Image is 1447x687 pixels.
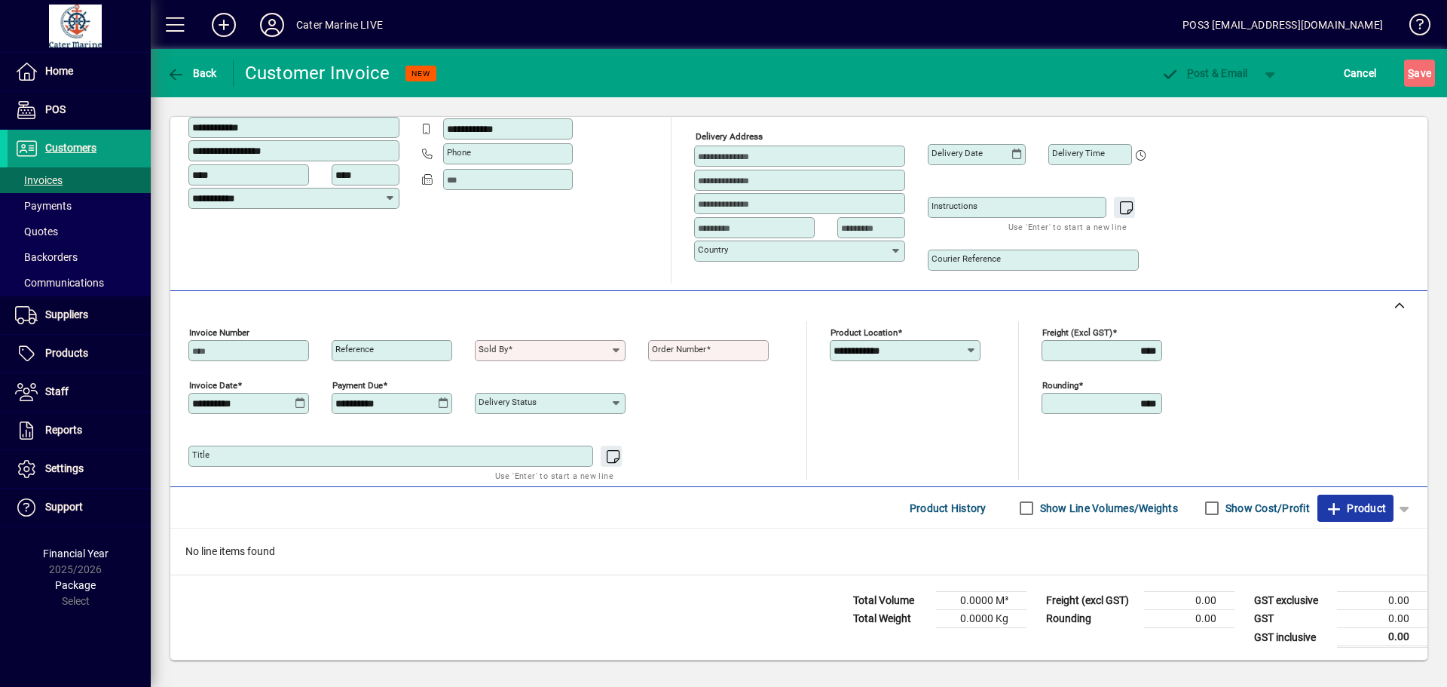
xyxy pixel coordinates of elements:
[45,462,84,474] span: Settings
[245,61,390,85] div: Customer Invoice
[192,449,210,460] mat-label: Title
[8,489,151,526] a: Support
[1325,496,1386,520] span: Product
[8,219,151,244] a: Quotes
[1161,67,1248,79] span: ost & Email
[8,412,151,449] a: Reports
[170,529,1427,575] div: No line items found
[846,592,936,610] td: Total Volume
[1404,60,1435,87] button: Save
[332,380,383,391] mat-label: Payment due
[831,327,898,338] mat-label: Product location
[15,200,72,212] span: Payments
[189,380,237,391] mat-label: Invoice date
[167,67,217,79] span: Back
[1340,60,1381,87] button: Cancel
[495,467,613,484] mat-hint: Use 'Enter' to start a new line
[479,397,537,407] mat-label: Delivery status
[1337,628,1427,647] td: 0.00
[846,610,936,628] td: Total Weight
[1153,60,1256,87] button: Post & Email
[15,174,63,186] span: Invoices
[45,347,88,359] span: Products
[8,244,151,270] a: Backorders
[45,501,83,513] span: Support
[1037,501,1178,516] label: Show Line Volumes/Weights
[335,344,374,354] mat-label: Reference
[1317,495,1393,522] button: Product
[1052,148,1105,158] mat-label: Delivery time
[1144,610,1234,628] td: 0.00
[652,344,706,354] mat-label: Order number
[43,547,109,560] span: Financial Year
[904,495,993,522] button: Product History
[936,592,1026,610] td: 0.0000 M³
[447,147,471,158] mat-label: Phone
[1144,592,1234,610] td: 0.00
[15,277,104,289] span: Communications
[1187,67,1194,79] span: P
[1039,592,1144,610] td: Freight (excl GST)
[45,308,88,320] span: Suppliers
[411,69,430,78] span: NEW
[45,424,82,436] span: Reports
[8,335,151,373] a: Products
[163,60,221,87] button: Back
[1042,327,1112,338] mat-label: Freight (excl GST)
[1344,61,1377,85] span: Cancel
[1222,501,1310,516] label: Show Cost/Profit
[1247,610,1337,628] td: GST
[8,296,151,334] a: Suppliers
[479,344,508,354] mat-label: Sold by
[1408,67,1414,79] span: S
[1398,3,1428,52] a: Knowledge Base
[932,253,1001,264] mat-label: Courier Reference
[1247,628,1337,647] td: GST inclusive
[1408,61,1431,85] span: ave
[15,225,58,238] span: Quotes
[932,148,983,158] mat-label: Delivery date
[1337,610,1427,628] td: 0.00
[45,103,66,115] span: POS
[1042,380,1078,391] mat-label: Rounding
[189,327,249,338] mat-label: Invoice number
[1008,218,1127,235] mat-hint: Use 'Enter' to start a new line
[1247,592,1337,610] td: GST exclusive
[1337,592,1427,610] td: 0.00
[15,251,78,263] span: Backorders
[8,270,151,296] a: Communications
[248,11,296,38] button: Profile
[932,201,977,211] mat-label: Instructions
[45,142,96,154] span: Customers
[8,53,151,90] a: Home
[1182,13,1383,37] div: POS3 [EMAIL_ADDRESS][DOMAIN_NAME]
[151,60,234,87] app-page-header-button: Back
[200,11,248,38] button: Add
[8,91,151,129] a: POS
[8,450,151,488] a: Settings
[910,496,987,520] span: Product History
[55,579,96,591] span: Package
[698,244,728,255] mat-label: Country
[8,193,151,219] a: Payments
[8,167,151,193] a: Invoices
[296,13,383,37] div: Cater Marine LIVE
[1039,610,1144,628] td: Rounding
[8,373,151,411] a: Staff
[936,610,1026,628] td: 0.0000 Kg
[45,385,69,397] span: Staff
[45,65,73,77] span: Home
